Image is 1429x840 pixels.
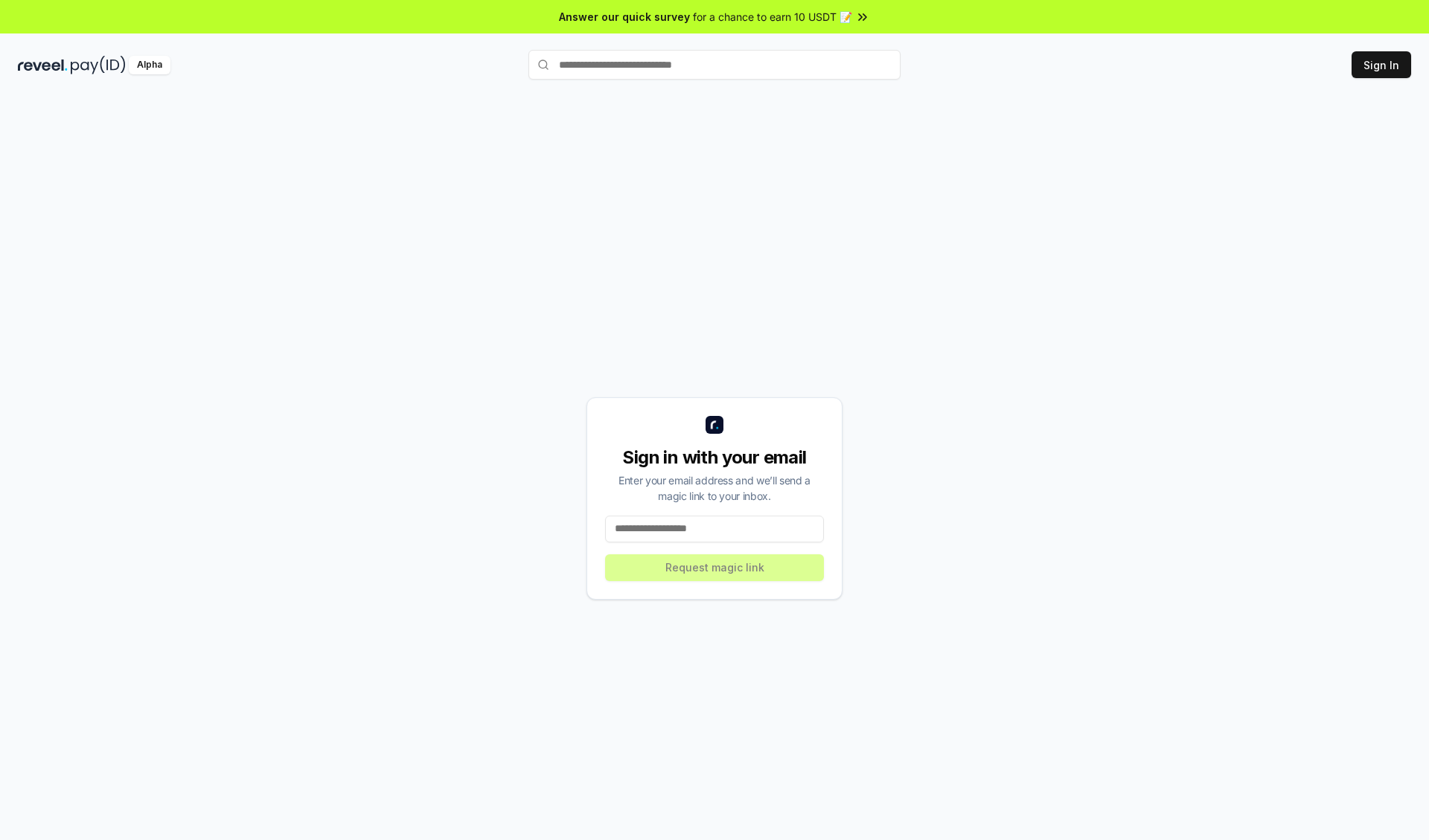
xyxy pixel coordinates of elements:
button: Sign In [1352,51,1411,78]
img: logo_small [706,416,723,434]
img: pay_id [71,56,126,74]
span: Answer our quick survey [559,9,690,25]
img: reveel_dark [18,56,68,74]
div: Sign in with your email [605,446,824,469]
div: Enter your email address and we’ll send a magic link to your inbox. [605,472,824,504]
div: Alpha [129,56,170,74]
span: for a chance to earn 10 USDT 📝 [693,9,852,25]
